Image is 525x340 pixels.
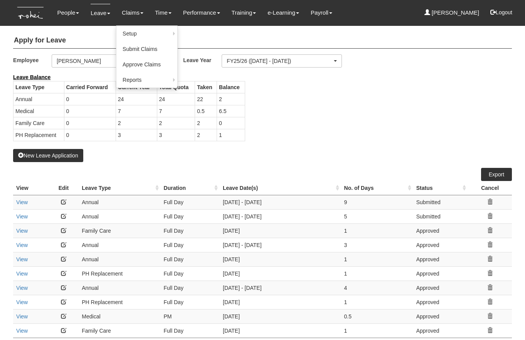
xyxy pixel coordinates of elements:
[341,223,413,238] td: 1
[161,266,220,281] td: Full Day
[161,223,220,238] td: Full Day
[220,295,341,309] td: [DATE]
[116,93,157,105] td: 24
[220,266,341,281] td: [DATE]
[341,295,413,309] td: 1
[116,117,157,129] td: 2
[268,4,299,22] a: e-Learning
[79,323,160,338] td: Family Care
[13,93,64,105] td: Annual
[16,213,28,220] a: View
[217,81,245,93] th: Balance
[64,129,116,141] td: 0
[16,242,28,248] a: View
[341,266,413,281] td: 1
[222,54,342,68] button: FY25/26 ([DATE] - [DATE])
[341,309,413,323] td: 0.5
[195,93,217,105] td: 22
[220,323,341,338] td: [DATE]
[413,295,468,309] td: Approved
[13,181,48,195] th: View
[64,81,116,93] th: Carried Forward
[413,309,468,323] td: Approved
[481,168,512,181] a: Export
[413,195,468,209] td: Submitted
[64,105,116,117] td: 0
[16,299,28,305] a: View
[79,266,160,281] td: PH Replacement
[220,181,341,195] th: Leave Date(s) : activate to sort column ascending
[413,252,468,266] td: Approved
[13,74,50,80] b: Leave Balance
[485,3,518,22] button: Logout
[57,57,162,65] div: [PERSON_NAME]
[16,328,28,334] a: View
[413,209,468,223] td: Submitted
[161,295,220,309] td: Full Day
[311,4,332,22] a: Payroll
[157,117,195,129] td: 2
[220,195,341,209] td: [DATE] - [DATE]
[413,281,468,295] td: Approved
[157,93,195,105] td: 24
[217,117,245,129] td: 0
[79,195,160,209] td: Annual
[16,313,28,320] a: View
[217,93,245,105] td: 2
[341,281,413,295] td: 4
[157,105,195,117] td: 7
[183,4,220,22] a: Performance
[16,285,28,291] a: View
[413,181,468,195] th: Status : activate to sort column ascending
[341,323,413,338] td: 1
[161,238,220,252] td: Full Day
[195,81,217,93] th: Taken
[116,26,177,41] a: Setup
[116,105,157,117] td: 7
[13,149,83,162] button: New Leave Application
[13,33,512,49] h4: Apply for Leave
[155,4,172,22] a: Time
[116,72,177,88] a: Reports
[220,281,341,295] td: [DATE] - [DATE]
[13,105,64,117] td: Medical
[161,181,220,195] th: Duration : activate to sort column ascending
[468,181,512,195] th: Cancel
[341,209,413,223] td: 5
[161,209,220,223] td: Full Day
[161,252,220,266] td: Full Day
[341,238,413,252] td: 3
[79,252,160,266] td: Annual
[183,54,222,66] label: Leave Year
[413,223,468,238] td: Approved
[16,199,28,205] a: View
[161,323,220,338] td: Full Day
[195,105,217,117] td: 0.5
[195,117,217,129] td: 2
[64,93,116,105] td: 0
[16,228,28,234] a: View
[48,181,79,195] th: Edit
[79,223,160,238] td: Family Care
[116,129,157,141] td: 3
[161,195,220,209] td: Full Day
[16,271,28,277] a: View
[79,238,160,252] td: Annual
[341,252,413,266] td: 1
[424,4,480,22] a: [PERSON_NAME]
[161,309,220,323] td: PM
[79,281,160,295] td: Annual
[220,238,341,252] td: [DATE] - [DATE]
[79,209,160,223] td: Annual
[227,57,332,65] div: FY25/26 ([DATE] - [DATE])
[52,54,172,68] button: [PERSON_NAME]
[341,195,413,209] td: 9
[413,323,468,338] td: Approved
[341,181,413,195] th: No. of Days : activate to sort column ascending
[161,281,220,295] td: Full Day
[195,129,217,141] td: 2
[16,256,28,262] a: View
[79,309,160,323] td: Medical
[157,129,195,141] td: 3
[232,4,256,22] a: Training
